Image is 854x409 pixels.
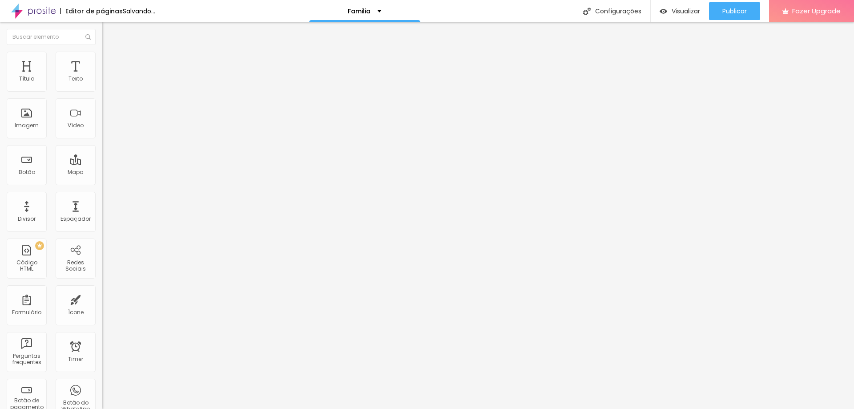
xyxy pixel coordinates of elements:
div: Código HTML [9,259,44,272]
iframe: Editor [102,22,854,409]
div: Botão [19,169,35,175]
div: Vídeo [68,122,84,129]
div: Timer [68,356,83,362]
p: Familia [348,8,371,14]
div: Formulário [12,309,41,316]
div: Imagem [15,122,39,129]
div: Espaçador [60,216,91,222]
div: Redes Sociais [58,259,93,272]
div: Ícone [68,309,84,316]
div: Perguntas frequentes [9,353,44,366]
div: Editor de páginas [60,8,123,14]
div: Texto [68,76,83,82]
button: Publicar [709,2,760,20]
div: Salvando... [123,8,155,14]
input: Buscar elemento [7,29,96,45]
div: Mapa [68,169,84,175]
span: Publicar [722,8,747,15]
button: Visualizar [651,2,709,20]
div: Divisor [18,216,36,222]
img: Icone [583,8,591,15]
img: view-1.svg [660,8,667,15]
span: Fazer Upgrade [792,7,841,15]
img: Icone [85,34,91,40]
span: Visualizar [672,8,700,15]
div: Título [19,76,34,82]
